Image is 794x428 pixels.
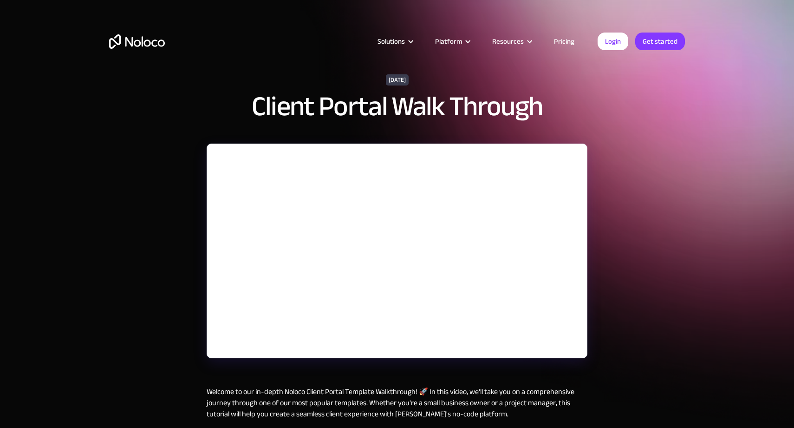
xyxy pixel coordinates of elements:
div: Resources [492,35,524,47]
div: Solutions [366,35,423,47]
div: Resources [481,35,542,47]
p: Welcome to our in-depth Noloco Client Portal Template Walkthrough! 🚀 In this video, we'll take yo... [207,386,587,420]
a: Login [598,33,628,50]
div: Platform [435,35,462,47]
a: home [109,34,165,49]
iframe: YouTube embed [207,144,587,358]
a: Pricing [542,35,586,47]
div: Platform [423,35,481,47]
a: Get started [635,33,685,50]
div: Solutions [377,35,405,47]
h1: Client Portal Walk Through [252,92,542,120]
